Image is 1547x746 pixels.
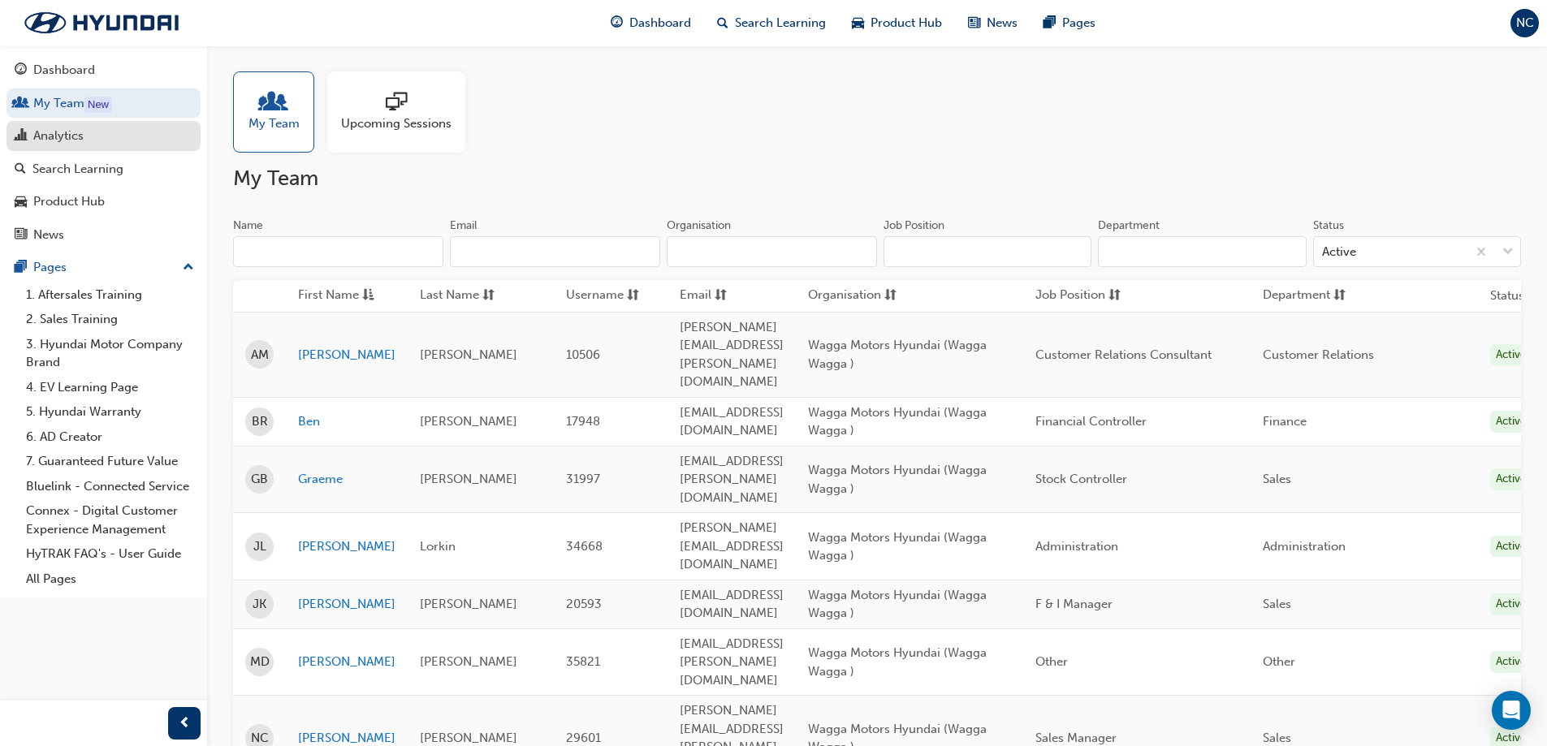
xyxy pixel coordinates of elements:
span: News [987,14,1018,32]
span: 31997 [566,472,600,486]
span: GB [251,470,268,489]
span: Sales [1263,597,1291,611]
button: NC [1510,9,1539,37]
div: Active [1322,243,1356,261]
div: Email [450,218,477,234]
span: Dashboard [629,14,691,32]
span: [PERSON_NAME][EMAIL_ADDRESS][PERSON_NAME][DOMAIN_NAME] [680,320,784,390]
span: asc-icon [362,286,374,306]
a: 7. Guaranteed Future Value [19,449,201,474]
span: Wagga Motors Hyundai (Wagga Wagga ) [808,530,987,563]
span: [PERSON_NAME] [420,347,517,362]
input: Email [450,236,660,267]
a: HyTRAK FAQ's - User Guide [19,541,201,567]
span: Finance [1263,414,1307,429]
a: Connex - Digital Customer Experience Management [19,498,201,541]
button: DashboardMy TeamAnalyticsSearch LearningProduct HubNews [6,52,201,252]
span: JK [253,595,266,614]
span: sorting-icon [482,286,495,306]
span: search-icon [15,162,26,177]
span: Other [1263,654,1295,669]
div: Name [233,218,263,234]
span: prev-icon [179,714,191,734]
span: F & I Manager [1035,597,1113,611]
span: Wagga Motors Hyundai (Wagga Wagga ) [808,463,987,496]
span: Wagga Motors Hyundai (Wagga Wagga ) [808,338,987,371]
input: Department [1098,236,1306,267]
span: [PERSON_NAME] [420,654,517,669]
a: Ben [298,412,395,431]
a: Product Hub [6,187,201,217]
div: Dashboard [33,61,95,80]
a: 2. Sales Training [19,307,201,332]
img: Trak [8,6,195,40]
div: Job Position [884,218,944,234]
div: Active [1490,593,1532,615]
span: Sales Manager [1035,731,1117,745]
span: [PERSON_NAME] [420,414,517,429]
input: Organisation [667,236,877,267]
span: sorting-icon [715,286,727,306]
span: sorting-icon [884,286,897,306]
span: Search Learning [735,14,826,32]
span: Wagga Motors Hyundai (Wagga Wagga ) [808,645,987,679]
span: Wagga Motors Hyundai (Wagga Wagga ) [808,405,987,438]
span: Pages [1062,14,1095,32]
button: Organisationsorting-icon [808,286,897,306]
span: Sales [1263,472,1291,486]
span: Customer Relations Consultant [1035,347,1212,362]
a: Dashboard [6,55,201,85]
a: 3. Hyundai Motor Company Brand [19,332,201,375]
span: 17948 [566,414,600,429]
span: pages-icon [15,261,27,275]
span: Last Name [420,286,479,306]
span: news-icon [968,13,980,33]
span: 34668 [566,539,603,554]
span: [EMAIL_ADDRESS][PERSON_NAME][DOMAIN_NAME] [680,454,784,505]
span: [PERSON_NAME] [420,597,517,611]
div: Search Learning [32,160,123,179]
span: My Team [248,114,300,133]
div: Product Hub [33,192,105,211]
a: Graeme [298,470,395,489]
span: guage-icon [611,13,623,33]
th: Status [1490,287,1524,305]
span: Stock Controller [1035,472,1127,486]
span: Product Hub [871,14,942,32]
span: Username [566,286,624,306]
span: Organisation [808,286,881,306]
span: AM [251,346,269,364]
a: Bluelink - Connected Service [19,474,201,499]
span: [PERSON_NAME] [420,731,517,745]
div: Active [1490,536,1532,558]
div: Tooltip anchor [84,97,112,113]
button: Pages [6,252,201,282]
button: Emailsorting-icon [680,286,769,306]
div: Pages [33,258,67,277]
span: Job Position [1035,286,1105,306]
span: Lorkin [420,539,456,554]
button: Job Positionsorting-icon [1035,286,1125,306]
a: 4. EV Learning Page [19,375,201,400]
button: Usernamesorting-icon [566,286,655,306]
span: 10506 [566,347,600,362]
span: sessionType_ONLINE_URL-icon [386,92,407,114]
span: Sales [1263,731,1291,745]
a: 6. AD Creator [19,425,201,450]
span: JL [253,537,266,556]
span: sorting-icon [627,286,639,306]
div: News [33,226,64,244]
span: Administration [1263,539,1346,554]
span: NC [1516,14,1534,32]
span: people-icon [263,92,284,114]
span: Administration [1035,539,1118,554]
button: Departmentsorting-icon [1263,286,1352,306]
span: sorting-icon [1333,286,1346,306]
a: Search Learning [6,154,201,184]
a: guage-iconDashboard [598,6,704,40]
span: news-icon [15,228,27,243]
span: Email [680,286,711,306]
a: Upcoming Sessions [327,71,478,153]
